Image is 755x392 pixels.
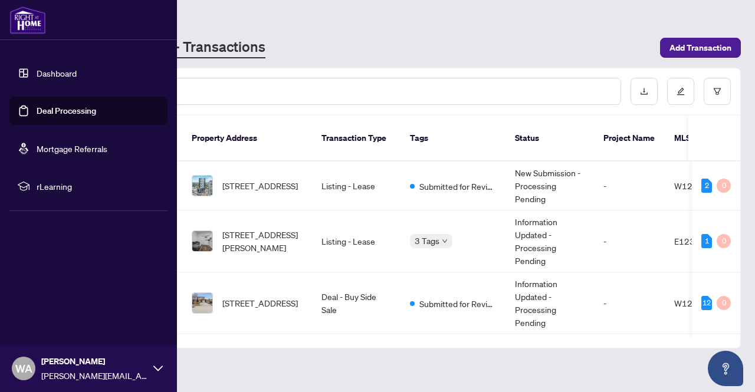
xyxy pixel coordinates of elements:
[312,210,401,272] td: Listing - Lease
[674,298,724,308] span: W12307308
[594,210,665,272] td: -
[9,6,46,34] img: logo
[704,78,731,105] button: filter
[717,296,731,310] div: 0
[312,162,401,210] td: Listing - Lease
[192,231,212,251] img: thumbnail-img
[312,116,401,162] th: Transaction Type
[41,369,147,382] span: [PERSON_NAME][EMAIL_ADDRESS][PERSON_NAME][DOMAIN_NAME]
[701,296,712,310] div: 12
[222,228,303,254] span: [STREET_ADDRESS][PERSON_NAME]
[222,297,298,309] span: [STREET_ADDRESS]
[192,176,212,196] img: thumbnail-img
[594,272,665,334] td: -
[505,116,594,162] th: Status
[640,87,648,95] span: download
[660,38,741,58] button: Add Transaction
[419,180,496,193] span: Submitted for Review
[415,234,439,248] span: 3 Tags
[505,272,594,334] td: Information Updated - Processing Pending
[505,162,594,210] td: New Submission - Processing Pending
[312,272,401,334] td: Deal - Buy Side Sale
[667,78,694,105] button: edit
[674,180,724,191] span: W12362440
[505,210,594,272] td: Information Updated - Processing Pending
[442,238,448,244] span: down
[222,179,298,192] span: [STREET_ADDRESS]
[419,297,496,310] span: Submitted for Review
[182,116,312,162] th: Property Address
[15,360,32,377] span: WA
[401,116,505,162] th: Tags
[594,162,665,210] td: -
[713,87,721,95] span: filter
[41,355,147,368] span: [PERSON_NAME]
[594,116,665,162] th: Project Name
[37,68,77,78] a: Dashboard
[717,179,731,193] div: 0
[192,293,212,313] img: thumbnail-img
[37,143,107,154] a: Mortgage Referrals
[701,179,712,193] div: 2
[701,234,712,248] div: 1
[37,106,96,116] a: Deal Processing
[665,116,736,162] th: MLS #
[669,38,731,57] span: Add Transaction
[631,78,658,105] button: download
[674,236,721,246] span: E12310577
[677,87,685,95] span: edit
[37,180,159,193] span: rLearning
[717,234,731,248] div: 0
[708,351,743,386] button: Open asap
